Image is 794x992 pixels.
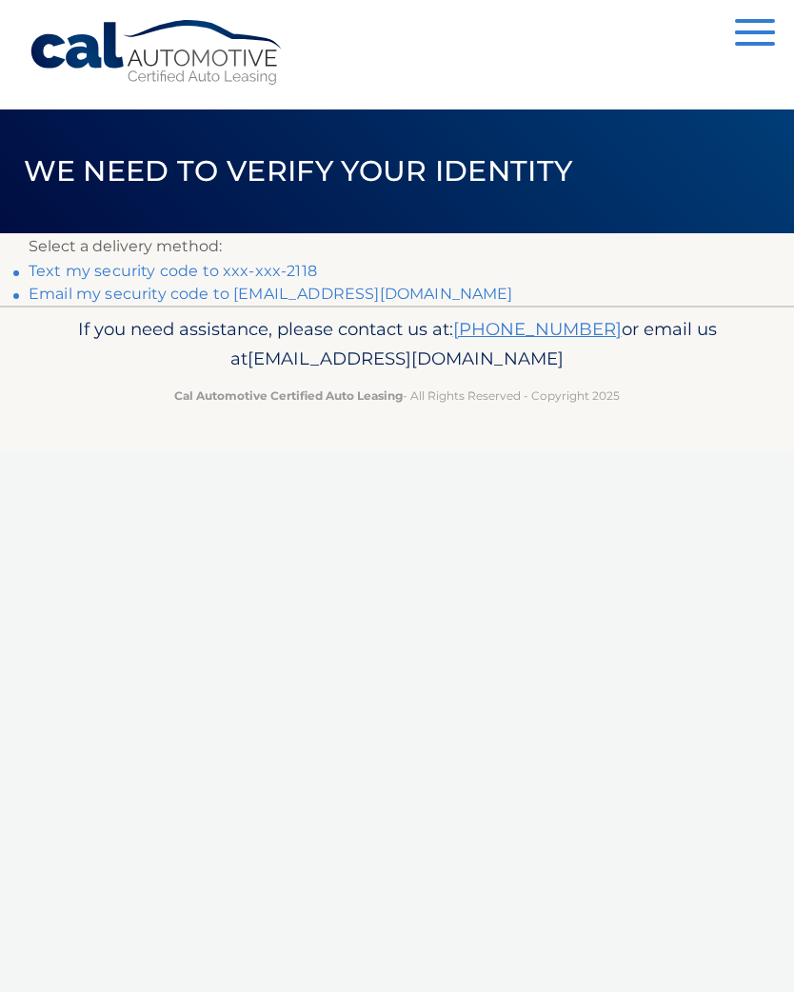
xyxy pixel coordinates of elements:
a: Cal Automotive [29,19,286,87]
button: Menu [735,19,775,50]
p: - All Rights Reserved - Copyright 2025 [29,386,765,406]
p: Select a delivery method: [29,233,765,260]
strong: Cal Automotive Certified Auto Leasing [174,388,403,403]
a: Text my security code to xxx-xxx-2118 [29,262,317,280]
a: [PHONE_NUMBER] [453,318,622,340]
span: [EMAIL_ADDRESS][DOMAIN_NAME] [248,347,564,369]
a: Email my security code to [EMAIL_ADDRESS][DOMAIN_NAME] [29,285,513,303]
span: We need to verify your identity [24,153,573,188]
p: If you need assistance, please contact us at: or email us at [29,314,765,375]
